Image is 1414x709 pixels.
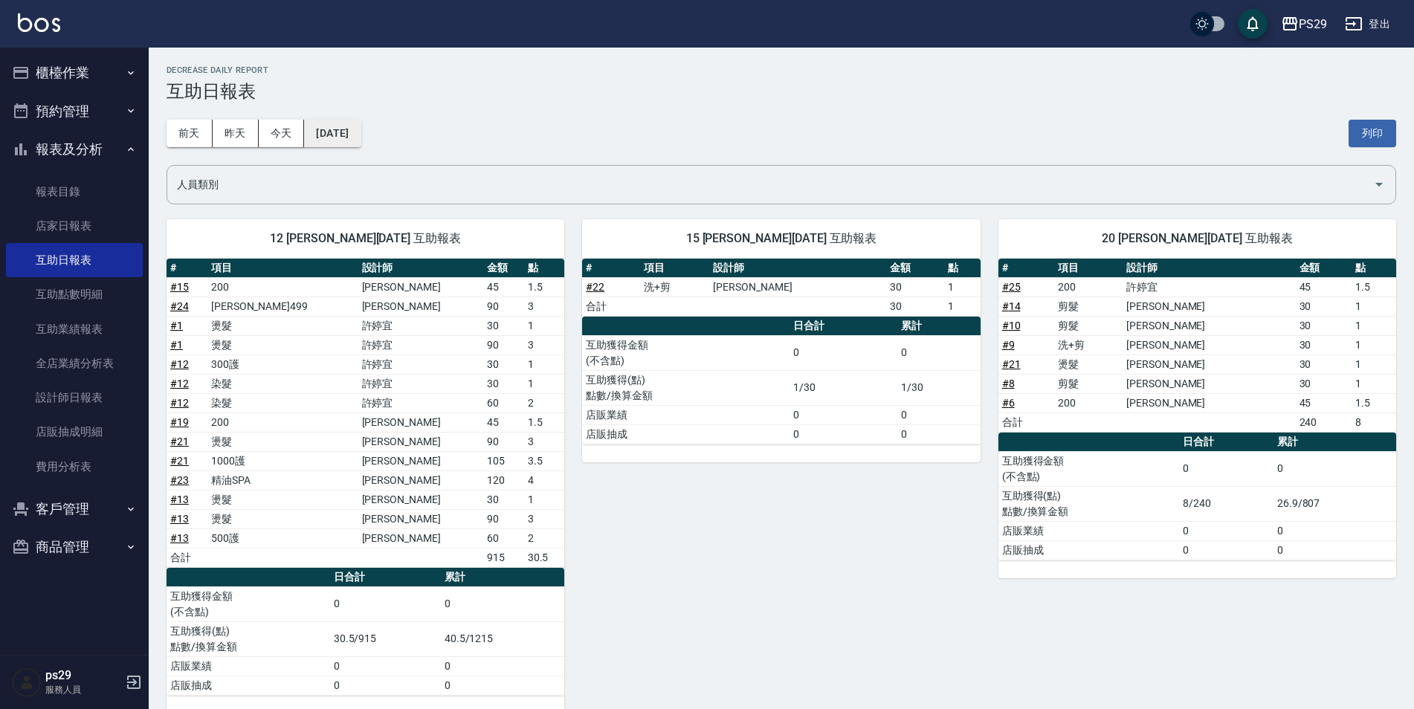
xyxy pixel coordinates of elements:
td: 40.5/1215 [441,621,565,656]
input: 人員名稱 [173,172,1367,198]
td: 許婷宜 [358,374,483,393]
a: 報表目錄 [6,175,143,209]
th: 設計師 [1123,259,1296,278]
button: 商品管理 [6,528,143,566]
td: 剪髮 [1054,297,1123,316]
td: 染髮 [207,393,358,412]
table: a dense table [167,568,564,696]
td: 45 [483,412,524,432]
td: 店販抽成 [167,676,330,695]
td: 105 [483,451,524,470]
td: 合計 [582,297,639,316]
td: 許婷宜 [358,316,483,335]
td: 0 [1179,451,1273,486]
td: 1 [524,354,565,374]
th: 日合計 [790,317,897,336]
h5: ps29 [45,668,121,683]
button: 昨天 [213,120,259,147]
td: 互助獲得金額 (不含點) [998,451,1179,486]
span: 20 [PERSON_NAME][DATE] 互助報表 [1016,231,1378,246]
td: 1/30 [897,370,980,405]
td: 0 [790,424,897,444]
td: 許婷宜 [1123,277,1296,297]
th: 日合計 [330,568,441,587]
button: 登出 [1339,10,1396,38]
td: 1.5 [524,412,565,432]
td: 3 [524,509,565,528]
a: #8 [1002,378,1015,389]
td: 許婷宜 [358,354,483,374]
td: 互助獲得(點) 點數/換算金額 [167,621,330,656]
td: [PERSON_NAME] [1123,316,1296,335]
td: 1 [944,277,981,297]
td: 200 [207,412,358,432]
th: 點 [524,259,565,278]
th: 設計師 [709,259,886,278]
a: #10 [1002,320,1021,331]
button: 櫃檯作業 [6,54,143,92]
a: #22 [586,281,604,293]
td: 1 [944,297,981,316]
td: [PERSON_NAME] [1123,297,1296,316]
a: #21 [1002,358,1021,370]
td: 1/30 [790,370,897,405]
td: 0 [441,586,565,621]
td: [PERSON_NAME] [709,277,886,297]
td: 互助獲得(點) 點數/換算金額 [998,486,1179,521]
a: #13 [170,493,189,505]
p: 服務人員 [45,683,121,696]
td: 合計 [167,548,207,567]
td: [PERSON_NAME]499 [207,297,358,316]
td: 0 [1179,540,1273,560]
a: #6 [1002,397,1015,409]
td: 8 [1352,412,1396,432]
a: #21 [170,436,189,447]
td: 90 [483,509,524,528]
button: save [1238,9,1268,39]
a: #21 [170,455,189,467]
td: 燙髮 [207,490,358,509]
td: [PERSON_NAME] [358,490,483,509]
td: 8/240 [1179,486,1273,521]
td: 200 [1054,393,1123,412]
a: 店家日報表 [6,209,143,243]
td: 1.5 [524,277,565,297]
table: a dense table [582,317,980,444]
td: 30 [483,490,524,509]
span: 12 [PERSON_NAME][DATE] 互助報表 [184,231,546,246]
td: 0 [1273,451,1396,486]
th: 項目 [640,259,710,278]
td: 30 [483,316,524,335]
button: 今天 [259,120,305,147]
span: 15 [PERSON_NAME][DATE] 互助報表 [600,231,962,246]
td: [PERSON_NAME] [358,277,483,297]
td: [PERSON_NAME] [358,451,483,470]
td: 染髮 [207,374,358,393]
td: 店販業績 [167,656,330,676]
a: #13 [170,513,189,525]
a: #25 [1002,281,1021,293]
th: 累計 [897,317,980,336]
td: 30 [1296,335,1352,354]
td: 0 [330,586,441,621]
td: 30.5/915 [330,621,441,656]
td: 30 [483,354,524,374]
td: 90 [483,297,524,316]
td: [PERSON_NAME] [358,509,483,528]
td: 30 [1296,354,1352,374]
th: 點 [944,259,981,278]
td: 店販業績 [998,521,1179,540]
td: 0 [790,405,897,424]
td: 200 [1054,277,1123,297]
td: 1 [1352,297,1396,316]
td: 915 [483,548,524,567]
td: 0 [441,656,565,676]
td: 1 [1352,354,1396,374]
td: 1 [1352,316,1396,335]
a: 費用分析表 [6,450,143,484]
h3: 互助日報表 [167,81,1396,102]
td: 燙髮 [207,432,358,451]
td: 互助獲得金額 (不含點) [167,586,330,621]
td: 90 [483,335,524,354]
td: 200 [207,277,358,297]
